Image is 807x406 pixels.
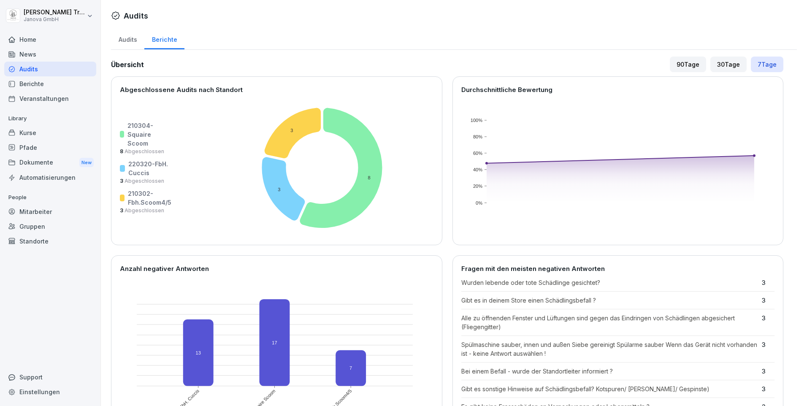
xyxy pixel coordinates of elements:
div: Dokumente [4,155,96,171]
p: 210304-Squaire Scoom [127,121,173,148]
p: 220320-FbH. Cuccis [128,160,173,177]
p: 3 [762,314,775,331]
p: 3 [762,296,775,305]
p: Spülmaschine sauber, innen und außen Siebe gereinigt Spülarme sauber Wenn das Gerät nicht vorhand... [461,340,758,358]
p: Bei einem Befall - wurde der Standortleiter informiert ? [461,367,758,376]
a: Audits [111,28,144,49]
p: 3 [762,340,775,358]
text: 60% [473,151,482,156]
p: Janova GmbH [24,16,85,22]
a: Audits [4,62,96,76]
p: Library [4,112,96,125]
text: 40% [473,167,482,172]
a: Automatisierungen [4,170,96,185]
p: 3 [762,384,775,393]
p: 3 [762,367,775,376]
div: 90 Tage [670,57,706,72]
div: 30 Tage [710,57,747,72]
a: Veranstaltungen [4,91,96,106]
p: Gibt es in deinem Store einen Schädlingsbefall ? [461,296,758,305]
div: New [79,158,94,168]
a: Mitarbeiter [4,204,96,219]
p: Gibt es sonstige Hinweise auf Schädlingsbefall? Kotspuren/ [PERSON_NAME]/ Gespinste) [461,384,758,393]
text: 20% [473,184,482,189]
a: DokumenteNew [4,155,96,171]
p: 3 [762,278,775,287]
a: News [4,47,96,62]
a: Gruppen [4,219,96,234]
p: Wurden lebende oder tote Schädlinge gesichtet? [461,278,758,287]
p: Abgeschlossene Audits nach Standort [120,85,433,95]
span: Abgeschlossen [123,148,164,154]
p: Anzahl negativer Antworten [120,264,433,274]
p: 3 [120,177,173,185]
p: Durchschnittliche Bewertung [461,85,775,95]
a: Standorte [4,234,96,249]
a: Kurse [4,125,96,140]
p: 8 [120,148,173,155]
span: Abgeschlossen [123,207,164,214]
span: Abgeschlossen [123,178,164,184]
p: 3 [120,207,173,214]
a: Berichte [4,76,96,91]
h2: Übersicht [111,60,144,70]
a: Pfade [4,140,96,155]
text: 100% [470,118,482,123]
p: People [4,191,96,204]
p: Alle zu öffnenden Fenster und Lüftungen sind gegen das Eindringen von Schädlingen abgesichert (Fl... [461,314,758,331]
p: [PERSON_NAME] Trautmann [24,9,85,16]
a: Home [4,32,96,47]
h1: Audits [124,10,148,22]
p: Fragen mit den meisten negativen Antworten [461,264,775,274]
text: 80% [473,134,482,139]
a: Einstellungen [4,384,96,399]
p: 210302-Fbh.Scoom4/5 [128,189,173,207]
div: 7 Tage [751,57,783,72]
a: Berichte [144,28,184,49]
div: Support [4,370,96,384]
text: 0% [476,200,482,206]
